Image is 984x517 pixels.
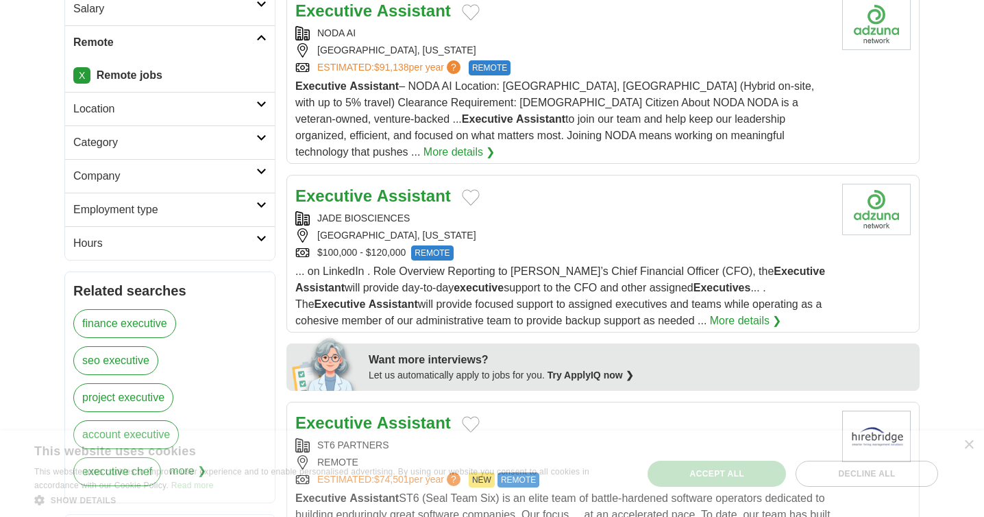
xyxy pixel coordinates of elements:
[295,1,451,20] a: Executive Assistant
[842,411,911,462] img: Company logo
[65,125,275,159] a: Category
[295,265,825,326] span: ... on LinkedIn . Role Overview Reporting to [PERSON_NAME]’s Chief Financial Officer (CFO), the w...
[73,420,179,449] a: account executive
[73,309,176,338] a: finance executive
[462,189,480,206] button: Add to favorite jobs
[462,416,480,433] button: Add to favorite jobs
[73,134,256,151] h2: Category
[963,440,974,450] div: Close
[548,370,634,381] a: Try ApplyIQ now ❯
[73,67,90,84] a: X
[295,211,831,226] div: JADE BIOSCIENCES
[377,413,451,432] strong: Assistant
[295,1,372,20] strong: Executive
[693,282,751,293] strong: Executives
[377,187,451,205] strong: Assistant
[295,413,372,432] strong: Executive
[842,184,911,235] img: Company logo
[295,80,814,158] span: – NODA AI Location: [GEOGRAPHIC_DATA], [GEOGRAPHIC_DATA] (Hybrid on-site, with up to 5% travel) C...
[65,159,275,193] a: Company
[462,4,480,21] button: Add to favorite jobs
[73,346,158,375] a: seo executive
[315,298,366,310] strong: Executive
[411,245,453,261] span: REMOTE
[73,168,256,184] h2: Company
[774,265,825,277] strong: Executive
[65,226,275,260] a: Hours
[73,34,256,51] h2: Remote
[65,193,275,226] a: Employment type
[462,113,513,125] strong: Executive
[369,298,418,310] strong: Assistant
[374,62,409,73] span: $91,138
[369,368,911,383] div: Let us automatically apply to jobs for you.
[295,26,831,40] div: NODA AI
[349,80,399,92] strong: Assistant
[295,413,451,432] a: Executive Assistant
[73,202,256,218] h2: Employment type
[295,245,831,261] div: $100,000 - $120,000
[295,187,451,205] a: Executive Assistant
[295,187,372,205] strong: Executive
[796,461,938,487] div: Decline all
[73,383,173,412] a: project executive
[65,25,275,59] a: Remote
[516,113,565,125] strong: Assistant
[34,493,625,507] div: Show details
[97,69,162,81] strong: Remote jobs
[171,481,214,490] a: Read more, opens a new window
[73,101,256,117] h2: Location
[295,282,345,293] strong: Assistant
[73,235,256,252] h2: Hours
[447,60,460,74] span: ?
[51,496,116,505] span: Show details
[295,43,831,58] div: [GEOGRAPHIC_DATA], [US_STATE]
[34,467,589,490] span: This website uses cookies to improve user experience and to enable personalised advertising. By u...
[369,352,911,368] div: Want more interviews?
[73,280,267,301] h2: Related searches
[648,461,786,487] div: Accept all
[295,228,831,243] div: [GEOGRAPHIC_DATA], [US_STATE]
[469,60,511,75] span: REMOTE
[423,144,495,160] a: More details ❯
[454,282,504,293] strong: executive
[317,60,463,75] a: ESTIMATED:$91,138per year?
[710,313,782,329] a: More details ❯
[292,336,358,391] img: apply-iq-scientist.png
[73,1,256,17] h2: Salary
[65,92,275,125] a: Location
[295,80,347,92] strong: Executive
[34,439,591,459] div: This website uses cookies
[377,1,451,20] strong: Assistant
